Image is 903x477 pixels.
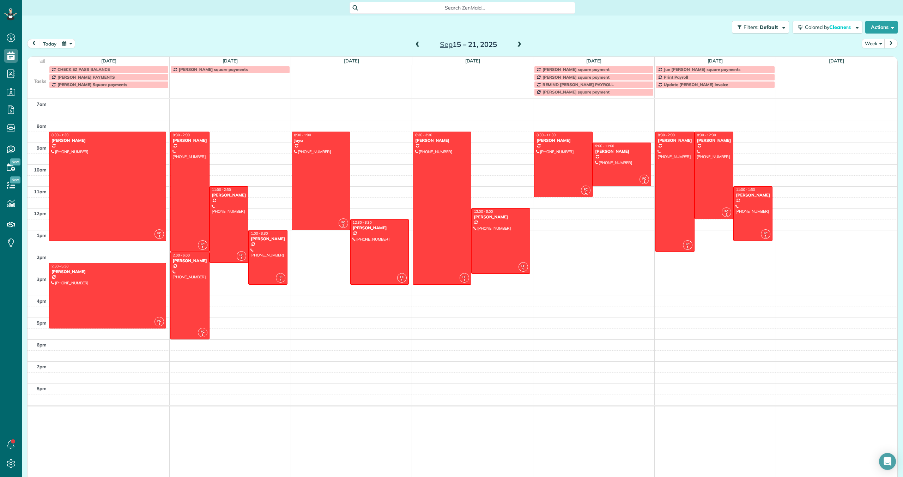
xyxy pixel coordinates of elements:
[237,255,246,262] small: 1
[400,275,404,279] span: FC
[658,133,675,137] span: 8:30 - 2:00
[157,231,161,235] span: FC
[37,298,47,304] span: 4pm
[250,236,285,241] div: [PERSON_NAME]
[201,330,205,333] span: FC
[37,233,47,238] span: 1pm
[586,58,601,64] a: [DATE]
[173,253,190,258] span: 2:00 - 6:00
[34,211,47,216] span: 12pm
[51,133,68,137] span: 8:30 - 1:30
[424,41,513,48] h2: 15 – 21, 2025
[37,254,47,260] span: 2pm
[51,138,164,143] div: [PERSON_NAME]
[57,74,115,80] span: [PERSON_NAME] PAYMENTS
[584,187,588,191] span: FC
[595,144,614,148] span: 9:00 - 11:00
[37,276,47,282] span: 3pm
[728,21,789,34] a: Filters: Default
[884,39,898,48] button: next
[543,82,614,87] span: REMIND [PERSON_NAME] PAYROLL
[415,138,469,143] div: [PERSON_NAME]
[537,133,556,137] span: 8:30 - 11:30
[440,40,453,49] span: Sep
[725,209,728,213] span: FC
[51,264,68,268] span: 2:30 - 5:30
[172,258,207,263] div: [PERSON_NAME]
[339,222,348,229] small: 1
[198,244,207,251] small: 1
[793,21,862,34] button: Colored byCleaners
[276,277,285,284] small: 1
[157,319,161,322] span: FC
[40,39,60,48] button: today
[736,187,755,192] span: 11:00 - 1:30
[543,89,610,95] span: [PERSON_NAME] square payment
[462,275,466,279] span: FC
[708,58,723,64] a: [DATE]
[353,220,372,225] span: 12:30 - 3:30
[57,82,127,87] span: [PERSON_NAME] Square payments
[198,332,207,338] small: 1
[722,211,731,218] small: 1
[664,67,740,72] span: Jun [PERSON_NAME] square payments
[760,24,778,30] span: Default
[37,101,47,107] span: 7am
[37,364,47,369] span: 7pm
[543,67,610,72] span: [PERSON_NAME] square payment
[37,320,47,326] span: 5pm
[212,193,247,198] div: [PERSON_NAME]
[172,138,207,143] div: [PERSON_NAME]
[664,74,688,80] span: Print Payroll
[34,189,47,194] span: 11am
[521,264,525,268] span: FC
[744,24,758,30] span: Filters:
[683,244,692,251] small: 1
[10,158,20,165] span: New
[829,58,844,64] a: [DATE]
[37,123,47,129] span: 8am
[764,231,768,235] span: FC
[34,167,47,173] span: 10am
[240,253,243,257] span: FC
[536,138,590,143] div: [PERSON_NAME]
[761,233,770,240] small: 1
[341,220,345,224] span: FC
[697,133,716,137] span: 8:30 - 12:30
[37,342,47,348] span: 6pm
[398,277,406,284] small: 1
[51,269,164,274] div: [PERSON_NAME]
[735,193,770,198] div: [PERSON_NAME]
[352,225,407,230] div: [PERSON_NAME]
[212,187,231,192] span: 11:00 - 2:30
[251,231,268,236] span: 1:00 - 3:30
[657,138,692,143] div: [PERSON_NAME]
[279,275,283,279] span: FC
[862,39,885,48] button: Week
[640,179,649,185] small: 1
[543,74,610,80] span: [PERSON_NAME] square payment
[155,233,164,240] small: 1
[664,82,728,87] span: Update [PERSON_NAME] invoice
[415,133,432,137] span: 8:30 - 3:30
[581,189,590,196] small: 1
[686,242,690,246] span: FC
[697,138,732,143] div: [PERSON_NAME]
[57,67,110,72] span: CHECK EZ PASS BALANCE
[805,24,853,30] span: Colored by
[294,138,348,143] div: Jaya
[179,67,248,72] span: [PERSON_NAME] square payments
[595,149,649,154] div: [PERSON_NAME]
[155,321,164,327] small: 1
[865,21,898,34] button: Actions
[37,145,47,151] span: 9am
[474,209,493,214] span: 12:00 - 3:00
[732,21,789,34] button: Filters: Default
[829,24,852,30] span: Cleaners
[173,133,190,137] span: 8:30 - 2:00
[37,386,47,391] span: 8pm
[344,58,359,64] a: [DATE]
[879,453,896,470] div: Open Intercom Messenger
[460,277,469,284] small: 1
[294,133,311,137] span: 8:30 - 1:00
